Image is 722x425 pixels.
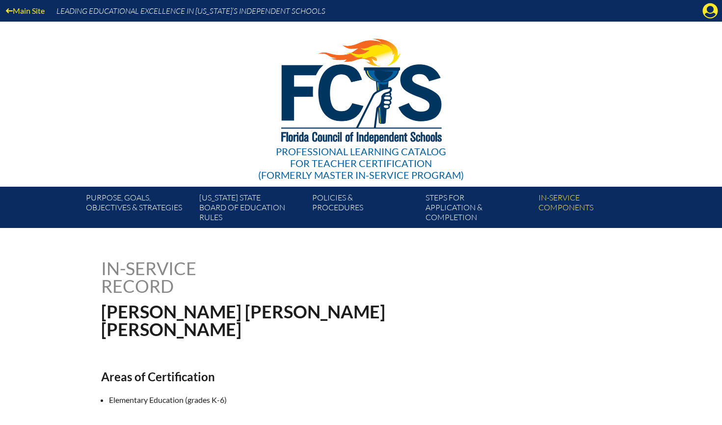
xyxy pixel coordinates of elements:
[258,145,464,181] div: Professional Learning Catalog (formerly Master In-service Program)
[101,259,299,295] h1: In-service record
[109,394,455,406] li: Elementary Education (grades K-6)
[101,303,424,338] h1: [PERSON_NAME] [PERSON_NAME] [PERSON_NAME]
[535,191,647,228] a: In-servicecomponents
[254,20,468,183] a: Professional Learning Catalog for Teacher Certification(formerly Master In-service Program)
[2,4,49,17] a: Main Site
[195,191,308,228] a: [US_STATE] StateBoard of Education rules
[702,3,718,19] svg: Manage account
[101,369,447,384] h2: Areas of Certification
[422,191,535,228] a: Steps forapplication & completion
[290,157,432,169] span: for Teacher Certification
[82,191,195,228] a: Purpose, goals,objectives & strategies
[260,22,462,156] img: FCISlogo221.eps
[308,191,421,228] a: Policies &Procedures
